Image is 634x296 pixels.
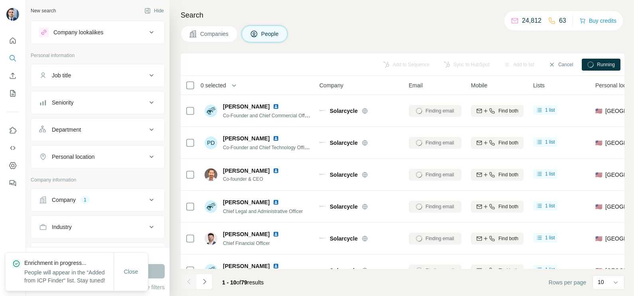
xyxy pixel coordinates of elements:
[205,232,217,245] img: Avatar
[31,93,164,112] button: Seniority
[31,23,164,42] button: Company lookalikes
[52,126,81,134] div: Department
[409,81,423,89] span: Email
[545,170,555,178] span: 1 list
[471,233,524,245] button: Find both
[471,105,524,117] button: Find both
[579,15,616,26] button: Buy credits
[597,61,615,68] span: Running
[319,237,326,240] img: Logo of Solarcycle
[6,86,19,101] button: My lists
[52,71,71,79] div: Job title
[24,259,114,267] p: Enrichment in progress...
[31,52,165,59] p: Personal information
[545,202,555,209] span: 1 list
[205,136,217,149] div: PD
[319,141,326,144] img: Logo of Solarcycle
[223,176,282,183] span: Co-founder & CEO
[223,103,270,111] span: [PERSON_NAME]
[223,241,270,246] span: Chief Financial Officer
[595,235,602,243] span: 🇺🇸
[223,144,311,150] span: Co-Founder and Chief Technology Officer
[545,107,555,114] span: 1 list
[31,7,56,14] div: New search
[31,190,164,209] button: Company1
[498,267,518,274] span: Find both
[31,176,165,184] p: Company information
[498,107,518,114] span: Find both
[471,81,487,89] span: Mobile
[273,103,279,110] img: LinkedIn logo
[261,30,280,38] span: People
[595,139,602,147] span: 🇺🇸
[330,235,358,243] span: Solarcycle
[543,59,579,71] button: Cancel
[273,135,279,142] img: LinkedIn logo
[223,230,270,238] span: [PERSON_NAME]
[498,235,518,242] span: Find both
[330,266,358,274] span: Solarcycle
[273,231,279,237] img: LinkedIn logo
[81,196,90,203] div: 1
[6,51,19,65] button: Search
[471,137,524,149] button: Find both
[118,264,144,279] button: Close
[498,203,518,210] span: Find both
[6,8,19,21] img: Avatar
[330,139,358,147] span: Solarcycle
[545,234,555,241] span: 1 list
[545,138,555,146] span: 1 list
[6,141,19,155] button: Use Surfe API
[330,203,358,211] span: Solarcycle
[52,196,76,204] div: Company
[31,120,164,139] button: Department
[53,28,103,36] div: Company lookalikes
[549,278,586,286] span: Rows per page
[31,66,164,85] button: Job title
[319,81,343,89] span: Company
[6,176,19,190] button: Feedback
[223,167,270,175] span: [PERSON_NAME]
[201,81,226,89] span: 0 selected
[205,105,217,117] img: Avatar
[471,264,524,276] button: Find both
[24,268,114,284] p: People will appear in the “Added from ICP Finder“ list. Stay tuned!
[498,139,518,146] span: Find both
[223,209,303,214] span: Chief Legal and Administrative Officer
[223,134,270,142] span: [PERSON_NAME]
[319,268,326,272] img: Logo of Solarcycle
[181,10,624,21] h4: Search
[545,266,555,273] span: 1 list
[241,279,248,286] span: 79
[222,279,236,286] span: 1 - 10
[31,245,164,264] button: HQ location
[52,99,73,107] div: Seniority
[498,171,518,178] span: Find both
[273,199,279,205] img: LinkedIn logo
[223,198,270,206] span: [PERSON_NAME]
[139,5,169,17] button: Hide
[31,217,164,237] button: Industry
[595,266,602,274] span: 🇺🇸
[471,201,524,213] button: Find both
[273,168,279,174] img: LinkedIn logo
[236,279,241,286] span: of
[559,16,566,26] p: 63
[319,173,326,176] img: Logo of Solarcycle
[522,16,541,26] p: 24,812
[205,168,217,181] img: Avatar
[197,274,213,290] button: Navigate to next page
[6,123,19,138] button: Use Surfe on LinkedIn
[595,203,602,211] span: 🇺🇸
[273,263,279,269] img: LinkedIn logo
[533,81,545,89] span: Lists
[222,279,264,286] span: results
[319,109,326,112] img: Logo of Solarcycle
[31,147,164,166] button: Personal location
[52,153,95,161] div: Personal location
[52,223,72,231] div: Industry
[6,69,19,83] button: Enrich CSV
[223,262,270,270] span: [PERSON_NAME]
[6,34,19,48] button: Quick start
[200,30,229,38] span: Companies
